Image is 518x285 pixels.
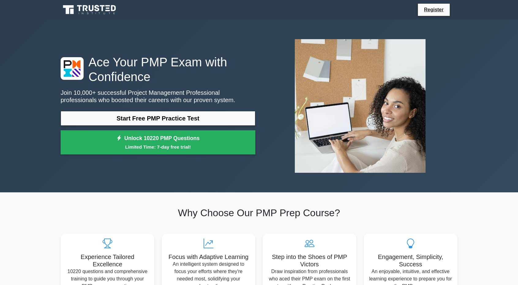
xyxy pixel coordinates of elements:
a: Unlock 10220 PMP QuestionsLimited Time: 7-day free trial! [61,130,255,155]
h5: Step into the Shoes of PMP Victors [268,253,351,268]
a: Start Free PMP Practice Test [61,111,255,126]
h1: Ace Your PMP Exam with Confidence [61,55,255,84]
h2: Why Choose Our PMP Prep Course? [61,207,457,219]
small: Limited Time: 7-day free trial! [68,143,248,150]
h5: Engagement, Simplicity, Success [369,253,452,268]
h5: Experience Tailored Excellence [66,253,149,268]
p: Join 10,000+ successful Project Management Professional professionals who boosted their careers w... [61,89,255,104]
h5: Focus with Adaptive Learning [167,253,250,261]
a: Register [420,6,447,13]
